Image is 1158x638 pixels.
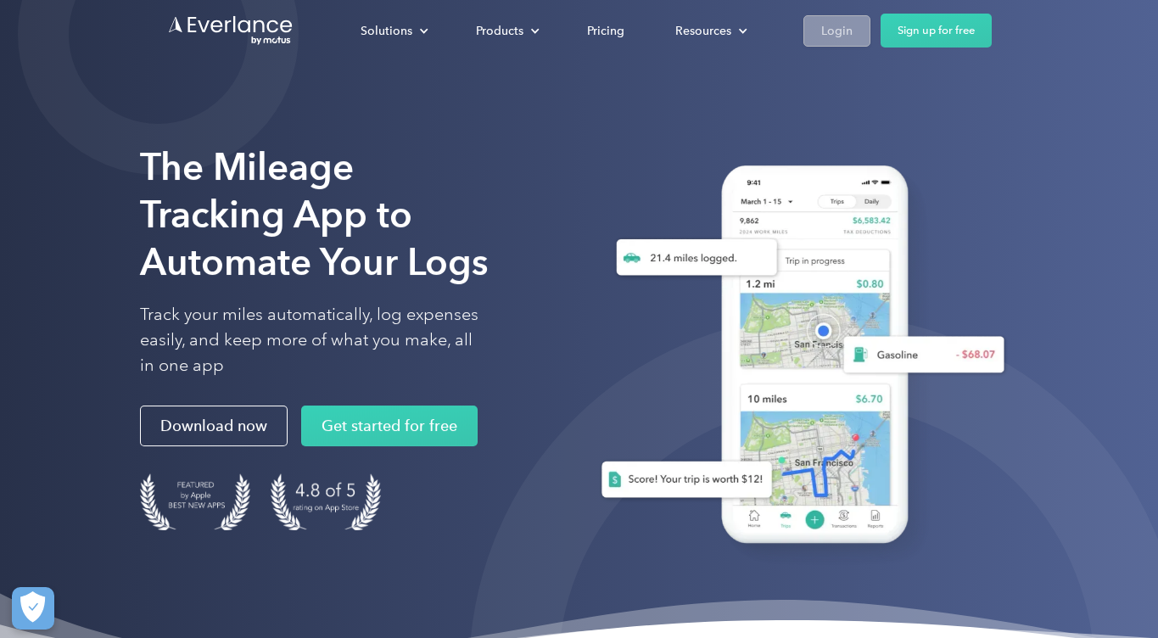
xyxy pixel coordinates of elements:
a: Sign up for free [881,14,992,48]
button: Cookies Settings [12,587,54,630]
img: Everlance, mileage tracker app, expense tracking app [574,148,1018,569]
a: Download now [140,406,288,446]
div: Solutions [344,16,442,46]
strong: The Mileage Tracking App to Automate Your Logs [140,144,489,284]
p: Track your miles automatically, log expenses easily, and keep more of what you make, all in one app [140,302,479,378]
img: 4.9 out of 5 stars on the app store [271,473,381,530]
a: Get started for free [301,406,478,446]
div: Products [476,20,523,42]
div: Resources [658,16,761,46]
a: Go to homepage [167,14,294,47]
div: Resources [675,20,731,42]
div: Solutions [361,20,412,42]
div: Products [459,16,553,46]
div: Login [821,20,853,42]
a: Login [803,15,870,47]
img: Badge for Featured by Apple Best New Apps [140,473,250,530]
div: Pricing [587,20,624,42]
a: Pricing [570,16,641,46]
